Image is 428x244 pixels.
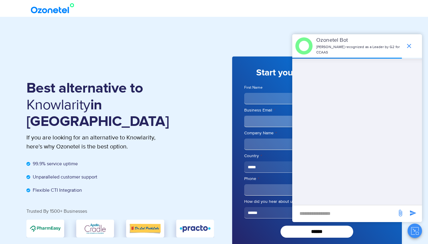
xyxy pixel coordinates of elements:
div: new-msg-input [295,208,394,219]
p: Ozonetel Bot [316,36,402,44]
span: end chat or minimize [403,40,415,52]
label: Country [244,153,390,159]
div: Image Carousel [26,220,214,237]
label: Company Name [244,130,390,136]
span: Knowlarity [26,96,90,114]
div: 5 / 8 [176,220,214,237]
img: header [295,37,313,55]
img: Practo-logo [180,223,210,234]
div: 2 / 8 [26,220,64,237]
span: Unparalleled customer support [31,173,97,181]
span: Flexible CTI Integration [31,187,82,194]
button: Close chat [408,224,422,238]
div: Trusted By 1500+ Businesses [26,209,214,214]
img: lalpath-labs-logo [130,223,160,234]
h1: Best alternative to in [GEOGRAPHIC_DATA] [26,80,214,130]
div: 4 / 8 [126,220,164,237]
span: send message [394,207,406,219]
p: If you are looking for an alternative to Knowlarity, here’s why Ozonetel is the best option. [26,133,169,151]
label: Phone [244,176,390,182]
img: Apollo-Cradle-logo-gurgaon [85,223,106,234]
h3: Start your 7-day free trial now [244,67,390,79]
span: 99.9% service uptime [31,160,78,167]
p: [PERSON_NAME] recognized as a Leader by G2 for CCAAS [316,44,402,55]
label: Business Email [244,107,390,113]
img: PharmEasy_logo [30,223,61,234]
span: send message [407,207,419,219]
div: 3 / 8 [76,220,114,237]
label: First Name [244,85,315,90]
label: How did you hear about us? [244,199,390,205]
